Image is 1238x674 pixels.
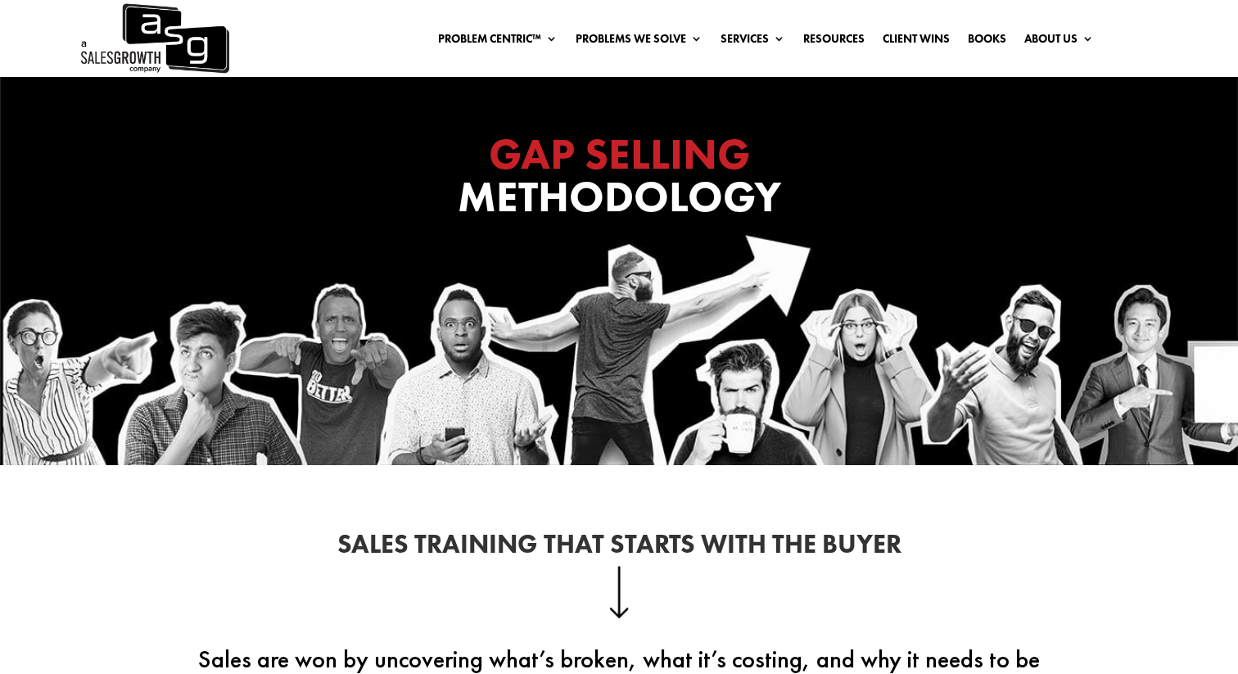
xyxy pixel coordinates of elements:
[721,33,785,51] a: Services
[177,532,1061,566] h2: Sales Training That Starts With the Buyer
[291,133,947,228] h1: Methodology
[803,33,865,51] a: Resources
[576,33,703,51] a: Problems We Solve
[609,566,630,618] img: down-arrow
[489,126,750,182] span: GAP SELLING
[438,33,558,51] a: Problem Centric™
[883,33,950,51] a: Client Wins
[1024,33,1094,51] a: About Us
[968,33,1006,51] a: Books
